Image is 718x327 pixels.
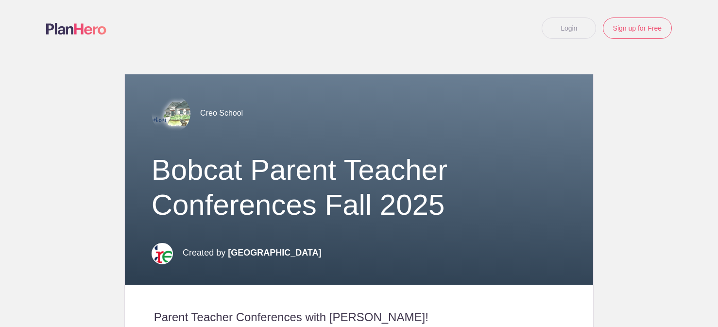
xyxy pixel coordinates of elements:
[603,17,672,39] a: Sign up for Free
[542,17,596,39] a: Login
[228,248,321,258] span: [GEOGRAPHIC_DATA]
[183,242,321,263] p: Created by
[152,94,190,133] img: Creo house 07 1
[152,243,173,264] img: Creo
[154,310,564,325] h2: Parent Teacher Conferences with [PERSON_NAME]!
[152,94,567,133] div: Creo School
[152,153,567,223] h1: Bobcat Parent Teacher Conferences Fall 2025
[46,23,106,34] img: Logo main planhero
